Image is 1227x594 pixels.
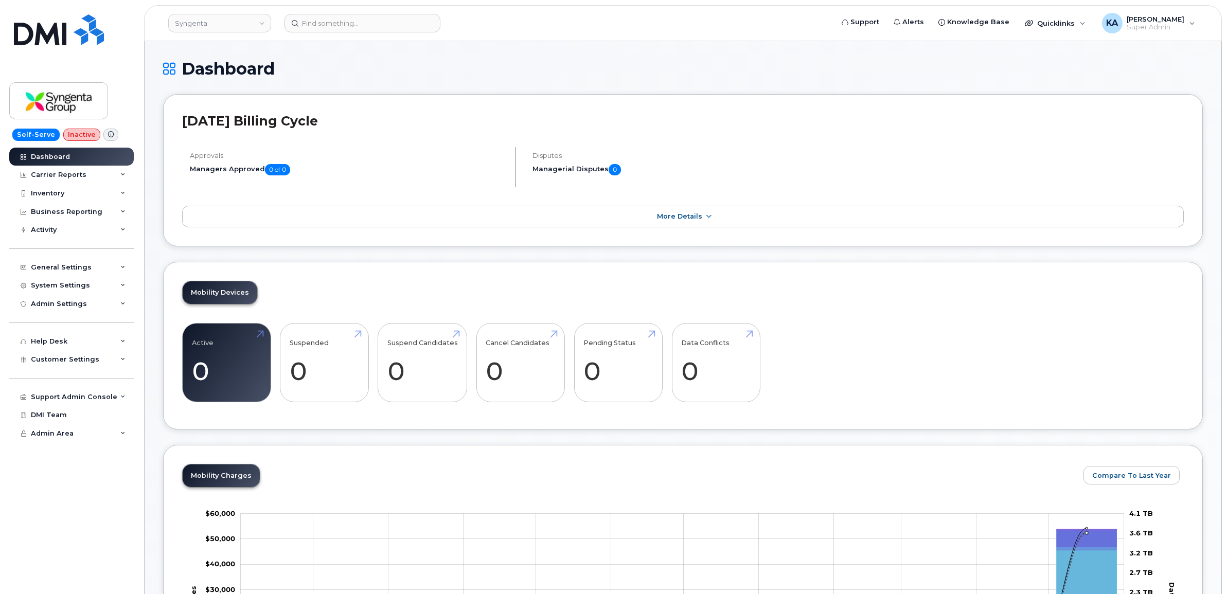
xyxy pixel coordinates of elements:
[387,329,458,397] a: Suspend Candidates 0
[183,281,257,304] a: Mobility Devices
[205,509,235,517] g: $0
[205,509,235,517] tspan: $60,000
[486,329,555,397] a: Cancel Candidates 0
[192,329,261,397] a: Active 0
[290,329,359,397] a: Suspended 0
[205,534,235,543] g: $0
[163,60,1203,78] h1: Dashboard
[657,212,702,220] span: More Details
[205,560,235,568] tspan: $40,000
[265,164,290,175] span: 0 of 0
[1092,471,1171,480] span: Compare To Last Year
[190,152,506,159] h4: Approvals
[1129,568,1153,577] tspan: 2.7 TB
[183,464,260,487] a: Mobility Charges
[609,164,621,175] span: 0
[532,152,859,159] h4: Disputes
[205,585,235,593] tspan: $30,000
[681,329,751,397] a: Data Conflicts 0
[1129,548,1153,556] tspan: 3.2 TB
[190,164,506,175] h5: Managers Approved
[205,534,235,543] tspan: $50,000
[532,164,859,175] h5: Managerial Disputes
[182,113,1184,129] h2: [DATE] Billing Cycle
[1129,509,1153,517] tspan: 4.1 TB
[205,585,235,593] g: $0
[583,329,653,397] a: Pending Status 0
[1083,466,1180,484] button: Compare To Last Year
[1129,529,1153,537] tspan: 3.6 TB
[205,560,235,568] g: $0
